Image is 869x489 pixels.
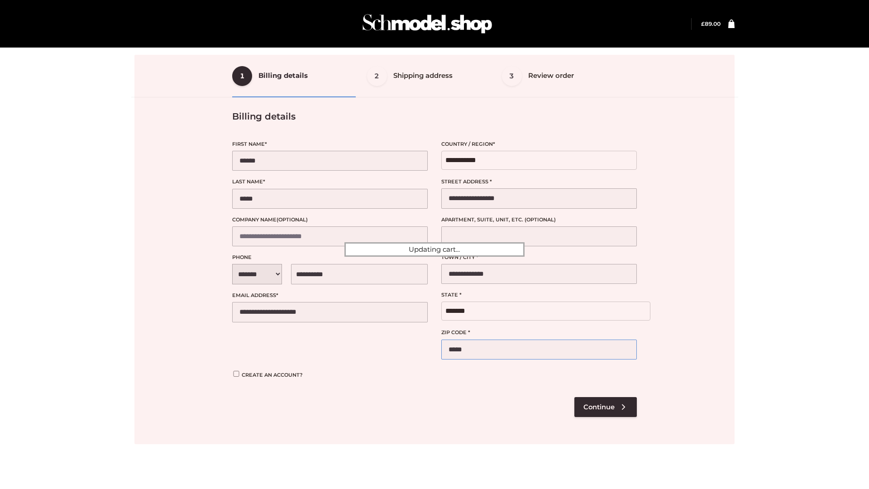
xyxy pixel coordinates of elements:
a: £89.00 [701,20,721,27]
img: Schmodel Admin 964 [359,6,495,42]
div: Updating cart... [344,242,525,257]
span: £ [701,20,705,27]
bdi: 89.00 [701,20,721,27]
